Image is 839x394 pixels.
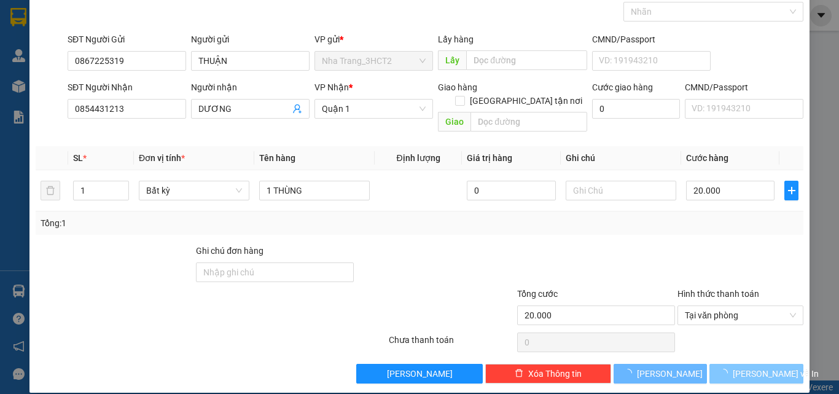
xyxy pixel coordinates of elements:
input: Dọc đường [470,112,587,132]
div: VP gửi [314,33,433,46]
span: VP Nhận [314,82,349,92]
span: Nha Trang_3HCT2 [322,52,426,70]
img: logo.jpg [133,15,163,45]
span: Giao hàng [438,82,477,92]
span: Giá trị hàng [467,153,512,163]
span: SL [73,153,83,163]
button: deleteXóa Thông tin [485,364,611,384]
span: Định lượng [396,153,440,163]
span: [PERSON_NAME] [637,367,703,380]
div: SĐT Người Nhận [68,81,186,94]
span: Lấy [438,50,466,70]
span: [GEOGRAPHIC_DATA] tận nơi [465,94,587,108]
span: [PERSON_NAME] và In [733,367,819,380]
input: VD: Bàn, Ghế [259,181,370,200]
b: Phương Nam Express [15,79,68,159]
span: user-add [292,104,302,114]
span: [PERSON_NAME] [387,367,453,380]
button: [PERSON_NAME] [614,364,708,384]
input: 0 [467,181,555,200]
input: Dọc đường [466,50,587,70]
button: plus [784,181,798,200]
label: Ghi chú đơn hàng [196,246,263,256]
input: Cước giao hàng [592,99,680,119]
span: Tại văn phòng [685,306,796,325]
button: [PERSON_NAME] và In [709,364,803,384]
span: loading [623,369,637,377]
b: Gửi khách hàng [76,18,122,76]
div: Tổng: 1 [41,216,325,230]
th: Ghi chú [561,146,681,170]
b: [DOMAIN_NAME] [103,47,169,57]
input: Ghi Chú [566,181,676,200]
span: delete [515,369,523,379]
span: loading [719,369,733,377]
span: Tổng cước [517,289,558,299]
span: Xóa Thông tin [528,367,582,380]
span: Tên hàng [259,153,295,163]
span: Bất kỳ [146,181,242,200]
div: Chưa thanh toán [388,333,516,355]
div: Người nhận [191,81,310,94]
label: Hình thức thanh toán [677,289,759,299]
label: Cước giao hàng [592,82,653,92]
span: Lấy hàng [438,34,474,44]
button: [PERSON_NAME] [356,364,482,384]
span: Giao [438,112,470,132]
input: Ghi chú đơn hàng [196,262,354,282]
button: delete [41,181,60,200]
span: Quận 1 [322,100,426,118]
span: Đơn vị tính [139,153,185,163]
li: (c) 2017 [103,58,169,74]
div: Người gửi [191,33,310,46]
div: CMND/Passport [685,81,803,94]
span: Cước hàng [686,153,728,163]
div: CMND/Passport [592,33,711,46]
div: SĐT Người Gửi [68,33,186,46]
span: plus [785,186,798,195]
